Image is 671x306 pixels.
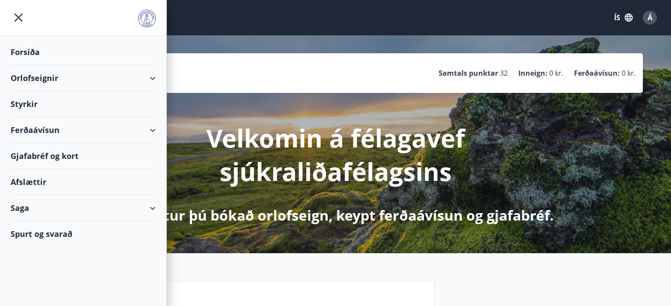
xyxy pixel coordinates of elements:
p: Velkomin á félagavef sjúkraliðafélagsins [103,121,569,188]
button: menu [11,10,26,26]
span: 0 kr. [549,68,563,78]
span: Á [648,13,652,22]
p: Inneign : [518,68,547,78]
img: union_logo [138,10,156,27]
div: Afslættir [11,169,156,195]
div: Orlofseignir [11,65,156,91]
button: ÍS [609,10,637,26]
div: Gjafabréf og kort [11,143,156,169]
p: Hér getur þú bókað orlofseign, keypt ferðaávísun og gjafabréf. [118,206,554,225]
div: Spurt og svarað [11,221,156,247]
button: Á [639,7,660,28]
div: Saga [11,195,156,221]
div: Styrkir [11,91,156,117]
div: Ferðaávísun [11,117,156,143]
p: Ferðaávísun : [574,68,620,78]
span: 0 kr. [622,68,636,78]
p: Samtals punktar [439,68,498,78]
span: 32 [500,68,508,78]
div: Forsíða [11,39,156,65]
